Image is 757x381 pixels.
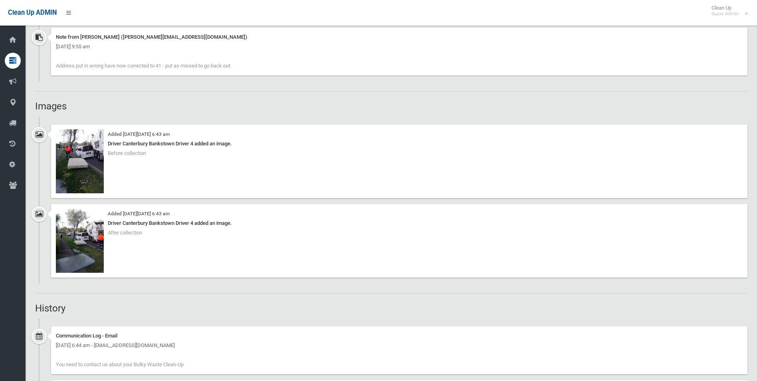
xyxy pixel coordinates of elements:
[108,131,170,137] small: Added [DATE][DATE] 6:43 am
[108,150,146,156] span: Before collection
[708,5,747,17] span: Clean Up
[35,303,747,314] h2: History
[8,9,57,16] span: Clean Up ADMIN
[56,218,743,228] div: Driver Canterbury Bankstown Driver 4 added an image.
[56,331,743,341] div: Communication Log - Email
[56,209,104,273] img: 2025-09-2506.43.471552792783281626324.jpg
[35,101,747,111] h2: Images
[56,341,743,350] div: [DATE] 6:44 am - [EMAIL_ADDRESS][DOMAIN_NAME]
[56,32,743,42] div: Note from [PERSON_NAME] ([PERSON_NAME][EMAIL_ADDRESS][DOMAIN_NAME])
[56,63,230,69] span: Address put in wrong have now corrected to 41 - put as missed to go back out
[56,42,743,52] div: [DATE] 9:55 am
[56,129,104,193] img: 2025-09-2506.43.376721639849200732082.jpg
[108,230,142,236] span: After collection
[56,139,743,149] div: Driver Canterbury Bankstown Driver 4 added an image.
[56,361,184,367] span: You need to contact us about your Bulky Waste Clean-Up
[712,11,739,17] small: Super Admin
[108,211,170,216] small: Added [DATE][DATE] 6:43 am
